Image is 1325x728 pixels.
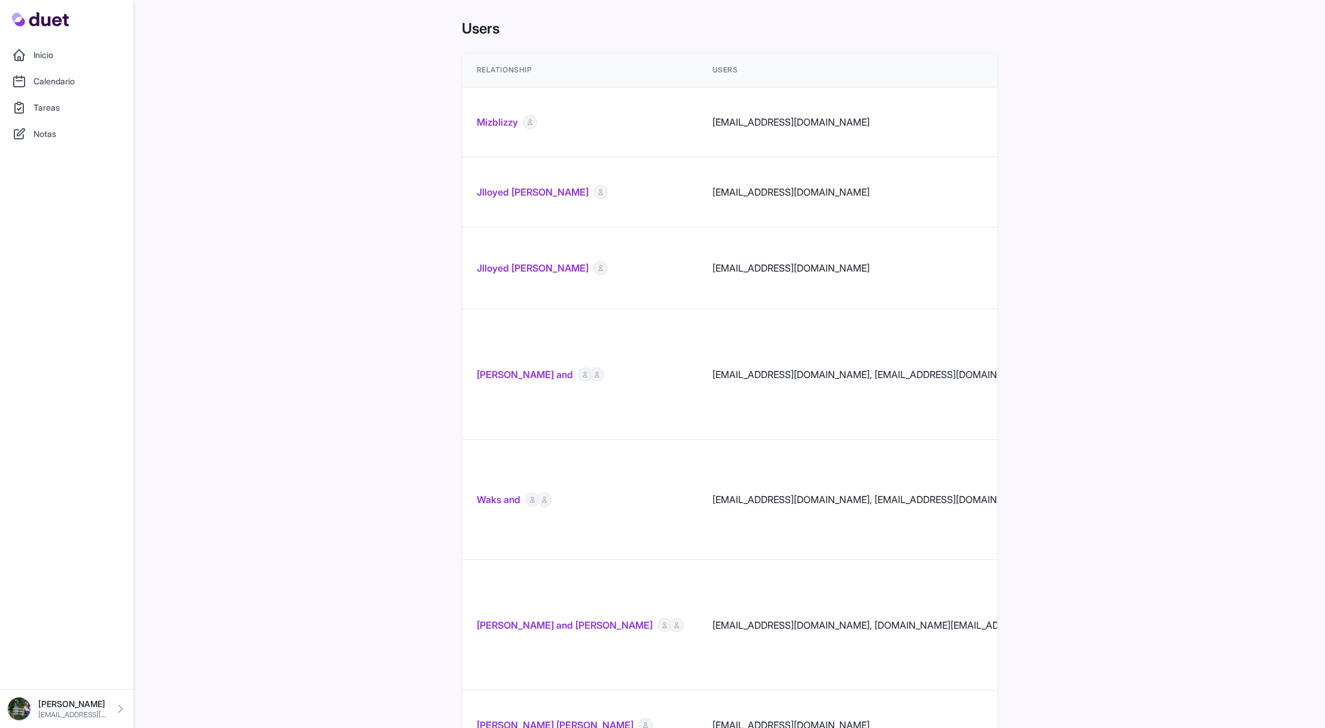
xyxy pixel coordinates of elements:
th: Relationship [462,53,698,87]
a: [PERSON_NAME] [EMAIL_ADDRESS][DOMAIN_NAME] [7,697,126,721]
a: Notas [7,122,126,146]
a: [PERSON_NAME] and [PERSON_NAME] [477,618,653,632]
img: DSC08576_Original.jpeg [7,697,31,721]
th: Users [698,53,1122,87]
td: [EMAIL_ADDRESS][DOMAIN_NAME], [DOMAIN_NAME][EMAIL_ADDRESS][DOMAIN_NAME] [698,560,1122,690]
a: Jlloyed [PERSON_NAME] [477,261,589,275]
a: [PERSON_NAME] and [477,367,573,382]
a: Tareas [7,96,126,120]
a: Inicio [7,43,126,67]
a: Jlloyed [PERSON_NAME] [477,185,589,199]
a: Mizblizzy [477,115,518,129]
td: [EMAIL_ADDRESS][DOMAIN_NAME] [698,87,1122,157]
td: [EMAIL_ADDRESS][DOMAIN_NAME] [698,227,1122,309]
p: [EMAIL_ADDRESS][DOMAIN_NAME] [38,710,107,720]
p: [PERSON_NAME] [38,698,107,710]
a: Calendario [7,69,126,93]
td: [EMAIL_ADDRESS][DOMAIN_NAME], [EMAIL_ADDRESS][DOMAIN_NAME] [698,309,1122,440]
a: Waks and [477,492,520,507]
td: [EMAIL_ADDRESS][DOMAIN_NAME], [EMAIL_ADDRESS][DOMAIN_NAME] [698,440,1122,560]
td: [EMAIL_ADDRESS][DOMAIN_NAME] [698,157,1122,227]
h1: Users [462,19,998,38]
